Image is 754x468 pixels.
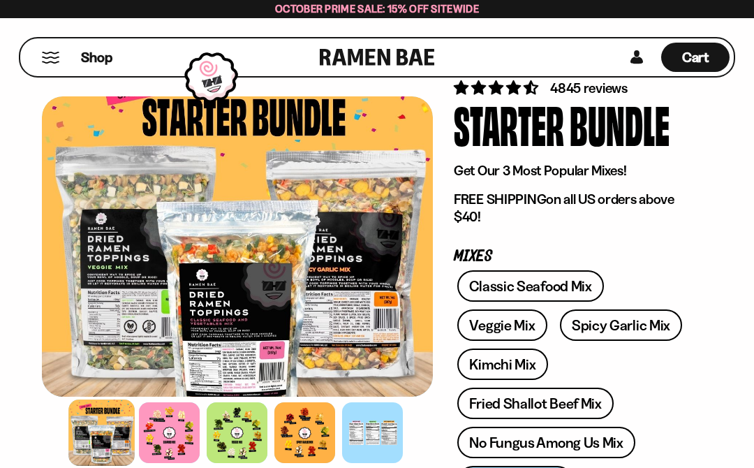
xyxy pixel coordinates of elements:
button: Mobile Menu Trigger [41,52,60,64]
span: October Prime Sale: 15% off Sitewide [275,2,479,15]
strong: FREE SHIPPING [454,191,546,207]
a: Veggie Mix [457,309,547,341]
a: Spicy Garlic Mix [560,309,682,341]
div: Bundle [570,98,670,150]
a: Shop [81,43,112,72]
span: Cart [682,49,709,66]
p: on all US orders above $40! [454,191,691,226]
span: Shop [81,48,112,67]
div: Cart [661,38,730,76]
a: Classic Seafood Mix [457,270,603,302]
div: Starter [454,98,564,150]
p: Get Our 3 Most Popular Mixes! [454,162,691,180]
a: Fried Shallot Beef Mix [457,388,613,419]
p: Mixes [454,250,691,263]
a: No Fungus Among Us Mix [457,427,635,458]
a: Kimchi Mix [457,349,547,380]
